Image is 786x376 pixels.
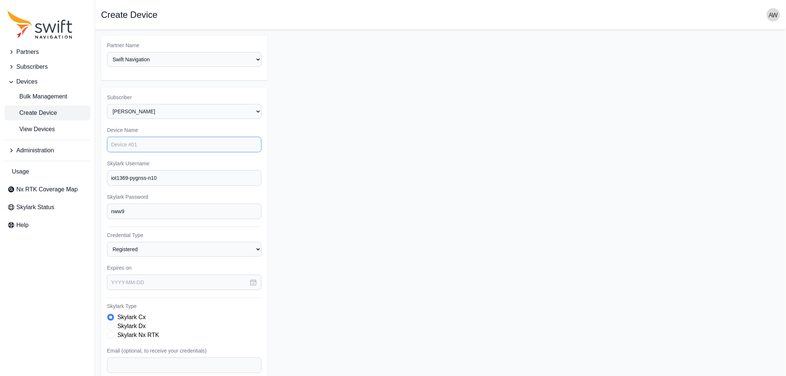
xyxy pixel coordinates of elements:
button: Partners [4,45,90,59]
a: Skylark Status [4,200,90,215]
label: Skylark Username [107,160,262,167]
span: Administration [16,146,54,155]
span: Bulk Management [7,92,67,101]
button: Devices [4,74,90,89]
a: Help [4,218,90,233]
label: Skylark Nx RTK [117,331,159,340]
label: Email (optional, to receive your credentials) [107,347,262,354]
span: Subscribers [16,62,48,71]
input: YYYY-MM-DD [107,275,262,290]
span: Create Device [7,108,57,117]
span: Help [16,221,29,230]
label: Expires on [107,264,262,272]
a: Nx RTK Coverage Map [4,182,90,197]
label: Skylark Dx [117,322,146,331]
input: Device #01 [107,137,262,152]
input: example-user [107,170,262,186]
label: Credential Type [107,231,262,239]
label: Subscriber [107,94,262,101]
select: Subscriber [107,104,262,119]
span: Usage [12,167,29,176]
span: View Devices [7,125,55,134]
button: Administration [4,143,90,158]
a: Usage [4,164,90,179]
button: Subscribers [4,59,90,74]
label: Device Name [107,126,262,134]
input: password [107,204,262,219]
span: Devices [16,77,38,86]
label: Partner Name [107,42,262,49]
span: Skylark Status [16,203,54,212]
a: Create Device [4,106,90,120]
select: Partner Name [107,52,262,67]
a: View Devices [4,122,90,137]
img: user photo [767,8,780,22]
label: Skylark Cx [117,313,146,322]
a: Bulk Management [4,89,90,104]
div: Skylark Type [107,313,262,340]
label: Skylark Password [107,193,262,201]
label: Skylark Type [107,302,262,310]
h1: Create Device [101,10,157,19]
span: Partners [16,48,39,56]
span: Nx RTK Coverage Map [16,185,78,194]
